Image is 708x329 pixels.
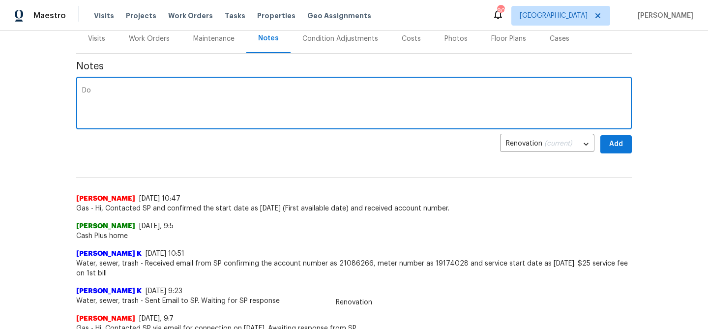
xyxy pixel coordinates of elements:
[307,11,371,21] span: Geo Assignments
[257,11,295,21] span: Properties
[193,34,235,44] div: Maintenance
[76,204,632,213] span: Gas - Hi, Contacted SP and confirmed the start date as [DATE] (First available date) and received...
[76,231,632,241] span: Cash Plus home
[520,11,588,21] span: [GEOGRAPHIC_DATA]
[76,314,135,324] span: [PERSON_NAME]
[76,221,135,231] span: [PERSON_NAME]
[129,34,170,44] div: Work Orders
[139,195,180,202] span: [DATE] 10:47
[76,194,135,204] span: [PERSON_NAME]
[168,11,213,21] span: Work Orders
[608,138,624,150] span: Add
[146,250,184,257] span: [DATE] 10:51
[82,87,626,121] textarea: Do
[139,315,174,322] span: [DATE], 9:7
[146,288,182,295] span: [DATE] 9:23
[258,33,279,43] div: Notes
[76,259,632,278] span: Water, sewer, trash - Received email from SP confirming the account number as 21086266, meter num...
[634,11,693,21] span: [PERSON_NAME]
[76,249,142,259] span: [PERSON_NAME] K
[444,34,468,44] div: Photos
[225,12,245,19] span: Tasks
[302,34,378,44] div: Condition Adjustments
[33,11,66,21] span: Maestro
[500,132,594,156] div: Renovation (current)
[497,6,504,16] div: 80
[76,286,142,296] span: [PERSON_NAME] K
[491,34,526,44] div: Floor Plans
[94,11,114,21] span: Visits
[139,223,174,230] span: [DATE], 9:5
[76,61,632,71] span: Notes
[88,34,105,44] div: Visits
[76,296,632,306] span: Water, sewer, trash - Sent Email to SP. Waiting for SP response
[330,298,378,307] span: Renovation
[600,135,632,153] button: Add
[402,34,421,44] div: Costs
[126,11,156,21] span: Projects
[544,140,572,147] span: (current)
[550,34,569,44] div: Cases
